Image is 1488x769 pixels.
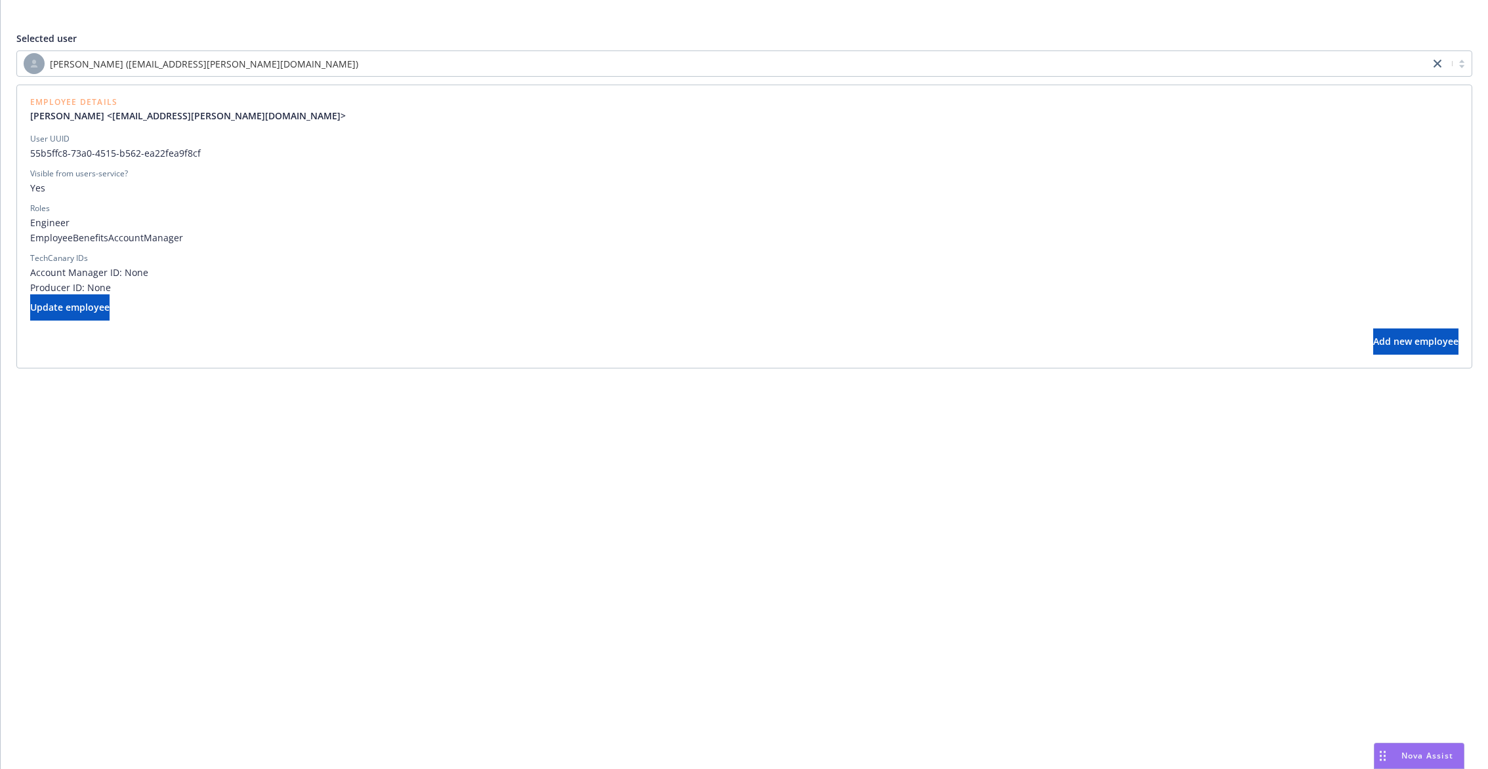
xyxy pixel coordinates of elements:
[30,146,1458,160] span: 55b5ffc8-73a0-4515-b562-ea22fea9f8cf
[24,53,1423,74] span: [PERSON_NAME] ([EMAIL_ADDRESS][PERSON_NAME][DOMAIN_NAME])
[30,98,356,106] span: Employee Details
[16,32,77,45] span: Selected user
[30,252,88,264] div: TechCanary IDs
[30,133,70,145] div: User UUID
[30,109,356,123] a: [PERSON_NAME] <[EMAIL_ADDRESS][PERSON_NAME][DOMAIN_NAME]>
[1401,750,1453,761] span: Nova Assist
[1373,328,1458,355] button: Add new employee
[30,216,1458,229] span: Engineer
[30,301,110,313] span: Update employee
[50,57,358,71] span: [PERSON_NAME] ([EMAIL_ADDRESS][PERSON_NAME][DOMAIN_NAME])
[30,231,1458,245] span: EmployeeBenefitsAccountManager
[1373,335,1458,347] span: Add new employee
[30,203,50,214] div: Roles
[30,294,110,321] button: Update employee
[1374,743,1391,768] div: Drag to move
[30,168,128,180] div: Visible from users-service?
[1374,743,1464,769] button: Nova Assist
[30,266,1458,279] span: Account Manager ID: None
[1430,56,1445,71] a: close
[30,281,1458,294] span: Producer ID: None
[30,181,1458,195] span: Yes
